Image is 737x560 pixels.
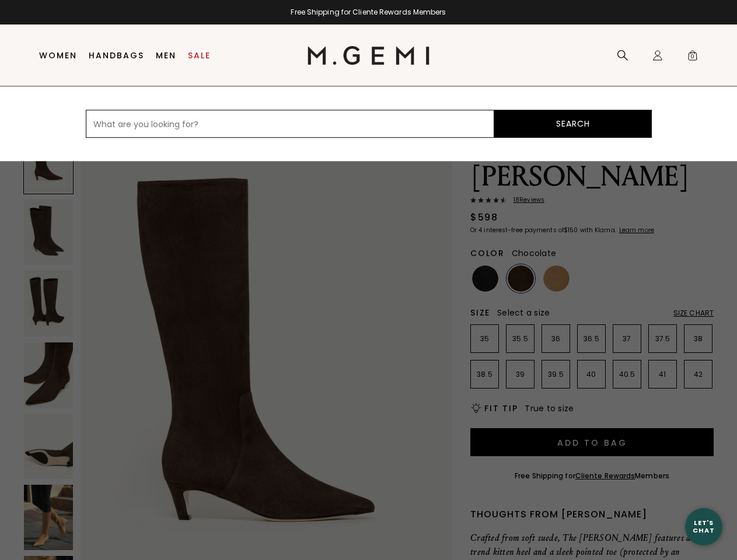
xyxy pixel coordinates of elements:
[156,51,176,60] a: Men
[687,52,698,64] span: 0
[188,51,211,60] a: Sale
[89,51,144,60] a: Handbags
[308,46,429,65] img: M.Gemi
[685,519,722,534] div: Let's Chat
[86,110,494,138] input: What are you looking for?
[39,51,77,60] a: Women
[494,110,652,138] button: Search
